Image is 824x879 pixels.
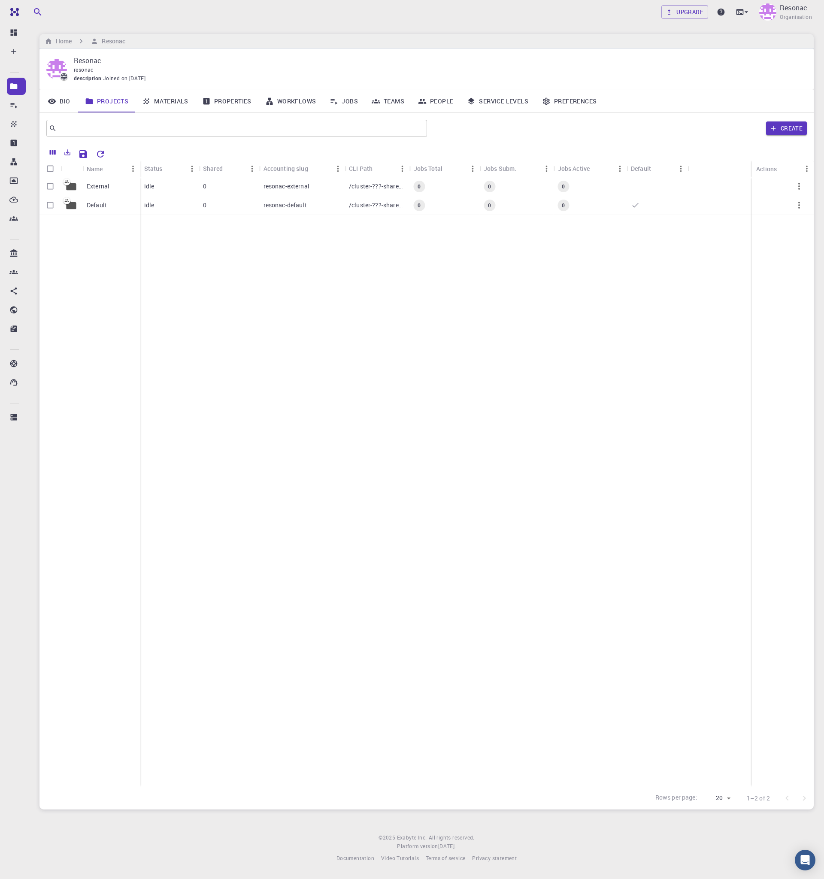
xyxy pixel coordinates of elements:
span: 0 [558,183,568,190]
a: [DATE]. [438,842,456,851]
button: Menu [540,162,554,176]
span: Video Tutorials [381,855,419,861]
span: description : [74,74,103,83]
span: Organisation [780,13,812,21]
div: Status [144,160,163,177]
span: Documentation [336,855,374,861]
a: Video Tutorials [381,854,419,863]
button: Menu [245,162,259,176]
a: Preferences [535,90,603,112]
button: Menu [674,162,688,176]
button: Menu [185,162,199,176]
p: Rows per page: [655,793,697,803]
div: Name [82,161,140,177]
button: Menu [396,162,409,176]
button: Menu [800,162,814,176]
div: CLI Path [345,160,409,177]
p: resonac-default [264,201,307,209]
button: Columns [45,145,60,159]
p: /cluster-???-share/groups/resonac/resonac-external [349,182,405,191]
span: [DATE] . [438,843,456,849]
h6: Home [52,36,72,46]
button: Menu [613,162,627,176]
button: Sort [162,162,176,176]
button: Sort [103,162,117,176]
div: Name [87,161,103,177]
nav: breadcrumb [43,36,127,46]
button: Menu [331,162,345,176]
p: /cluster-???-share/groups/resonac/resonac-default [349,201,405,209]
span: © 2025 [379,834,397,842]
span: 0 [485,183,494,190]
div: Icon [61,161,82,177]
div: Accounting slug [259,160,345,177]
img: Resonac [759,3,776,21]
p: Default [87,201,107,209]
span: 0 [414,202,424,209]
a: Service Levels [460,90,535,112]
span: Platform version [397,842,438,851]
span: 0 [558,202,568,209]
p: Resonac [780,3,807,13]
p: 1–2 of 2 [747,794,770,803]
button: Reset Explorer Settings [92,145,109,163]
div: Status [140,160,199,177]
div: Open Intercom Messenger [795,850,815,870]
div: Default [631,160,651,177]
p: External [87,182,109,191]
div: 20 [701,792,733,804]
a: Materials [135,90,195,112]
p: idle [144,201,154,209]
a: Privacy statement [472,854,517,863]
button: Save Explorer Settings [75,145,92,163]
div: Jobs Active [554,160,627,177]
p: Resonac [74,55,800,66]
span: 0 [414,183,424,190]
button: Menu [466,162,479,176]
div: Jobs Subm. [484,160,517,177]
div: Actions [752,161,814,177]
a: Teams [365,90,411,112]
p: 0 [203,201,206,209]
div: Accounting slug [264,160,308,177]
span: Terms of service [426,855,465,861]
a: Bio [39,90,78,112]
div: Default [627,160,688,177]
a: Terms of service [426,854,465,863]
p: resonac-external [264,182,309,191]
a: Documentation [336,854,374,863]
a: People [411,90,460,112]
div: Actions [756,161,777,177]
div: Jobs Active [558,160,590,177]
div: Jobs Total [414,160,443,177]
img: logo [7,8,19,16]
span: Joined on [DATE] [103,74,145,83]
span: 0 [485,202,494,209]
a: Upgrade [661,5,708,19]
div: CLI Path [349,160,373,177]
button: Menu [126,162,140,176]
a: Jobs [323,90,365,112]
button: Sort [223,162,236,176]
div: Jobs Subm. [479,160,554,177]
p: 0 [203,182,206,191]
div: Jobs Total [409,160,480,177]
a: Projects [78,90,135,112]
button: Create [766,121,807,135]
span: resonac [74,66,94,73]
button: Sort [308,162,322,176]
a: Workflows [258,90,323,112]
span: All rights reserved. [429,834,475,842]
button: Export [60,145,75,159]
span: Privacy statement [472,855,517,861]
h6: Resonac [98,36,125,46]
a: Properties [195,90,258,112]
div: Shared [203,160,223,177]
div: Shared [199,160,259,177]
p: idle [144,182,154,191]
span: Support [18,6,49,14]
span: Exabyte Inc. [397,834,427,841]
a: Exabyte Inc. [397,834,427,842]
